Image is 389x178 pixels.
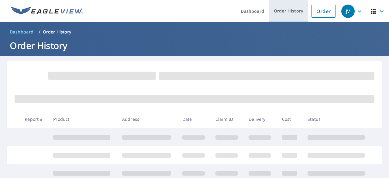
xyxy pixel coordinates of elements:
a: Order [311,5,336,18]
th: Status [303,110,372,128]
th: Claim ID [211,110,244,128]
th: Date [177,110,211,128]
span: Dashboard [10,29,34,35]
div: JV [341,5,355,18]
th: Cost [277,110,303,128]
th: Address [117,110,177,128]
th: Product [48,110,117,128]
a: Dashboard [7,27,36,37]
p: Order History [43,29,71,35]
img: EV Logo [11,7,83,16]
th: Delivery [244,110,277,128]
th: Report # [20,110,48,128]
nav: breadcrumb [7,27,382,37]
li: / [39,28,40,36]
h1: Order History [7,39,382,52]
